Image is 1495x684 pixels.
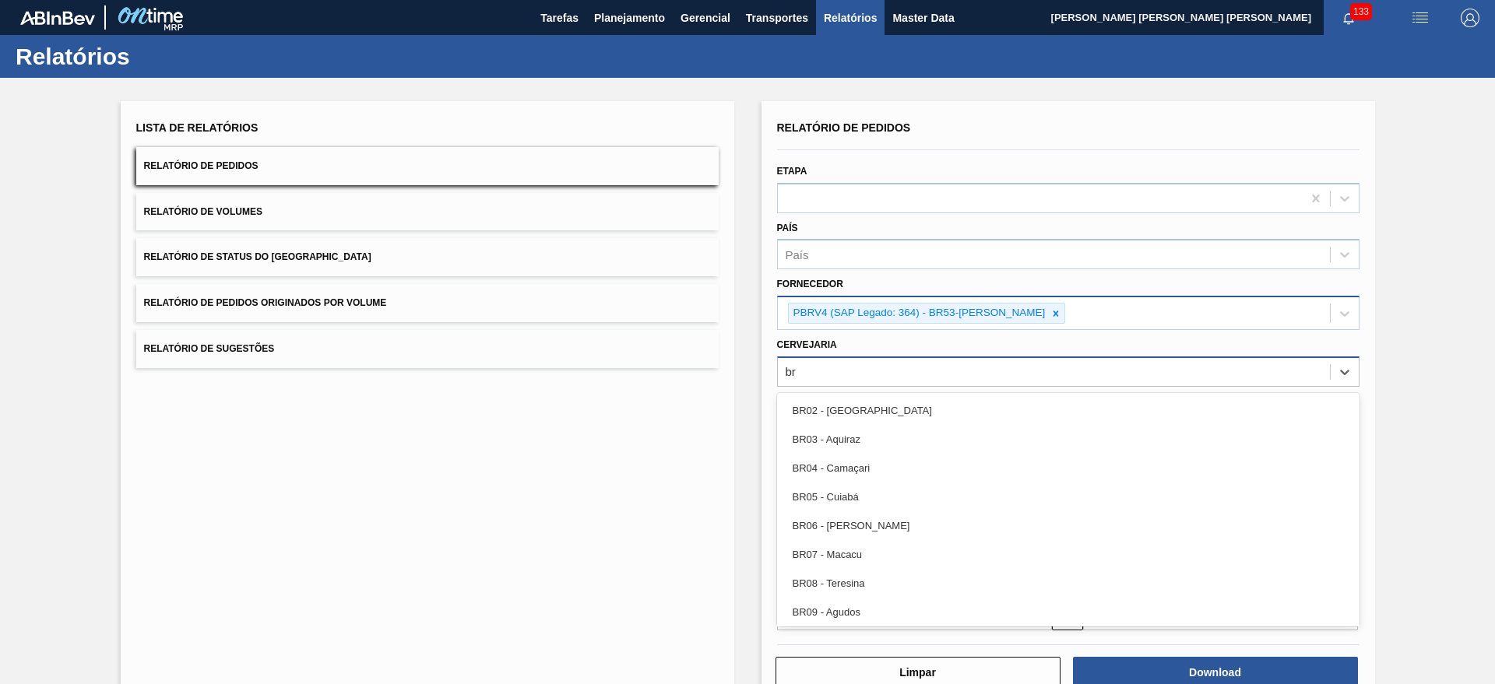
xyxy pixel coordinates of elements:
[20,11,95,25] img: TNhmsLtSVTkK8tSr43FrP2fwEKptu5GPRR3wAAAABJRU5ErkJggg==
[824,9,877,27] span: Relatórios
[777,425,1360,454] div: BR03 - Aquiraz
[777,339,837,350] label: Cervejaria
[16,47,292,65] h1: Relatórios
[136,330,719,368] button: Relatório de Sugestões
[777,121,911,134] span: Relatório de Pedidos
[777,223,798,233] label: País
[786,248,809,261] div: País
[1461,9,1479,27] img: Logout
[892,9,954,27] span: Master Data
[1324,7,1374,29] button: Notificações
[1411,9,1430,27] img: userActions
[789,303,1048,323] div: PBRV4 (SAP Legado: 364) - BR53-[PERSON_NAME]
[777,540,1360,569] div: BR07 - Macacu
[144,297,387,308] span: Relatório de Pedidos Originados por Volume
[777,454,1360,482] div: BR04 - Camaçari
[777,166,807,177] label: Etapa
[136,238,719,276] button: Relatório de Status do [GEOGRAPHIC_DATA]
[681,9,730,27] span: Gerencial
[777,482,1360,511] div: BR05 - Cuiabá
[144,160,259,171] span: Relatório de Pedidos
[144,206,262,217] span: Relatório de Volumes
[594,9,665,27] span: Planejamento
[136,121,259,134] span: Lista de Relatórios
[144,251,371,262] span: Relatório de Status do [GEOGRAPHIC_DATA]
[777,569,1360,598] div: BR08 - Teresina
[777,511,1360,540] div: BR06 - [PERSON_NAME]
[136,147,719,185] button: Relatório de Pedidos
[144,343,275,354] span: Relatório de Sugestões
[540,9,579,27] span: Tarefas
[777,598,1360,626] div: BR09 - Agudos
[136,193,719,231] button: Relatório de Volumes
[136,284,719,322] button: Relatório de Pedidos Originados por Volume
[746,9,808,27] span: Transportes
[777,279,843,289] label: Fornecedor
[777,396,1360,425] div: BR02 - [GEOGRAPHIC_DATA]
[1350,3,1372,20] span: 133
